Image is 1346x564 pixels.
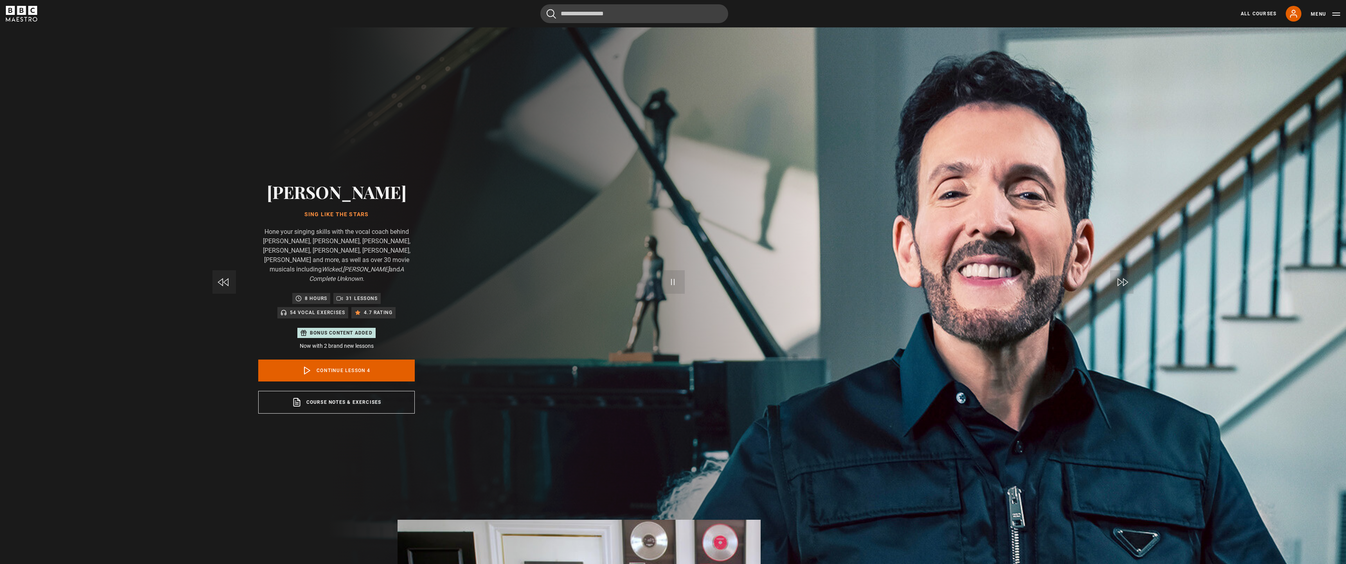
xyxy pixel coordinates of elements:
[258,227,415,284] p: Hone your singing skills with the vocal coach behind [PERSON_NAME], [PERSON_NAME], [PERSON_NAME],...
[1311,10,1340,18] button: Toggle navigation
[258,211,415,218] h1: Sing Like the Stars
[258,360,415,381] a: Continue lesson 4
[310,329,372,336] p: Bonus content added
[547,9,556,19] button: Submit the search query
[258,342,415,350] p: Now with 2 brand new lessons
[6,6,37,22] svg: BBC Maestro
[258,182,415,202] h2: [PERSON_NAME]
[322,266,342,273] i: Wicked
[290,309,345,316] p: 54 Vocal Exercises
[305,295,327,302] p: 8 hours
[258,391,415,414] a: Course notes & exercises
[1241,10,1276,17] a: All Courses
[364,309,392,316] p: 4.7 rating
[309,266,404,282] i: A Complete Unknown
[540,4,728,23] input: Search
[343,266,389,273] i: [PERSON_NAME]
[346,295,378,302] p: 31 lessons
